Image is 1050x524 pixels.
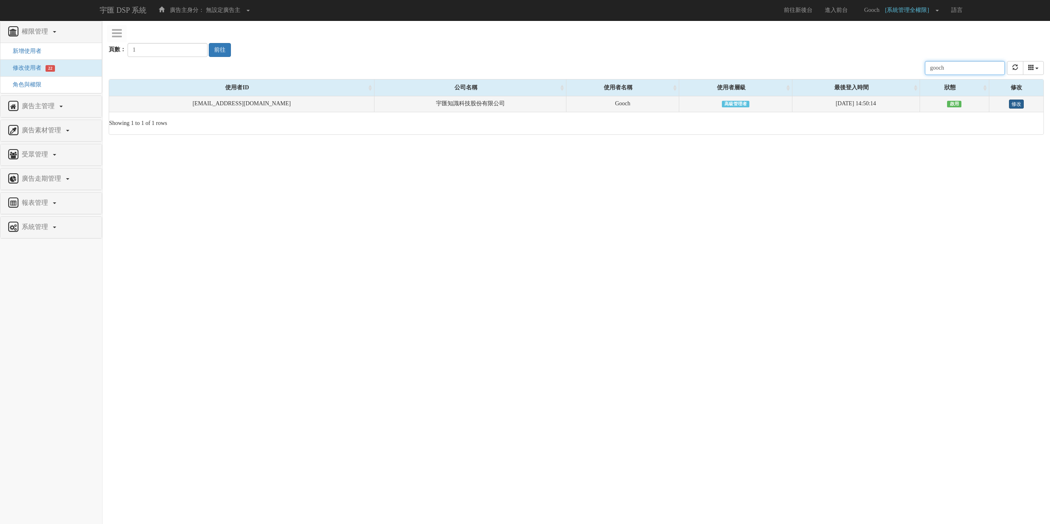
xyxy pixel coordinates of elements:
a: 修改使用者 [7,65,41,71]
span: 啟用 [947,101,961,107]
button: 前往 [209,43,231,57]
span: 廣告主管理 [20,102,59,109]
input: Search [925,61,1005,75]
div: 使用者ID [109,79,374,96]
span: 受眾管理 [20,151,52,158]
div: 狀態 [920,79,989,96]
a: 廣告走期管理 [7,172,96,186]
span: 廣告走期管理 [20,175,65,182]
td: [DATE] 14:50:14 [792,96,920,112]
span: Gooch [860,7,883,13]
span: 權限管理 [20,28,52,35]
label: 頁數： [109,45,126,54]
button: columns [1023,61,1044,75]
div: 使用者名稱 [566,79,679,96]
span: 高級管理者 [722,101,750,107]
span: 廣告素材管理 [20,127,65,134]
span: [系統管理全權限] [885,7,933,13]
a: 權限管理 [7,25,96,39]
span: 系統管理 [20,223,52,230]
span: 報表管理 [20,199,52,206]
div: 使用者層級 [679,79,792,96]
span: Showing 1 to 1 of 1 rows [109,120,167,126]
a: 修改 [1009,100,1024,109]
td: Gooch [566,96,679,112]
a: 廣告素材管理 [7,124,96,137]
span: 無設定廣告主 [206,7,240,13]
span: 廣告主身分： [170,7,204,13]
td: [EMAIL_ADDRESS][DOMAIN_NAME] [109,96,374,112]
div: 公司名稱 [374,79,566,96]
a: 系統管理 [7,221,96,234]
a: 報表管理 [7,197,96,210]
div: 修改 [989,79,1043,96]
td: 宇匯知識科技股份有限公司 [374,96,566,112]
div: Columns [1023,61,1044,75]
div: 最後登入時間 [792,79,920,96]
a: 廣告主管理 [7,100,96,113]
a: 受眾管理 [7,148,96,161]
span: 22 [46,65,55,72]
a: 新增使用者 [7,48,41,54]
button: refresh [1007,61,1023,75]
a: 角色與權限 [7,82,41,88]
